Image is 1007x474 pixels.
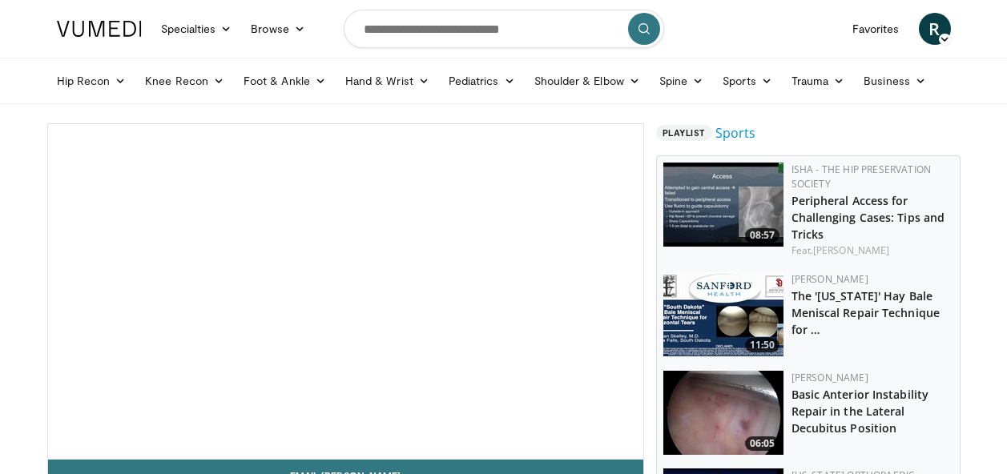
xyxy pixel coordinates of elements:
img: VuMedi Logo [57,21,142,37]
a: [PERSON_NAME] [792,371,868,384]
a: 11:50 [663,272,783,356]
img: 74979b11-b8af-4b7b-a501-73d602edd850.150x105_q85_crop-smart_upscale.jpg [663,163,783,247]
a: 08:57 [663,163,783,247]
video-js: Video Player [48,124,643,460]
a: Sports [713,65,782,97]
a: Hand & Wrist [336,65,439,97]
a: Business [854,65,936,97]
a: Peripheral Access for Challenging Cases: Tips and Tricks [792,193,945,242]
a: [PERSON_NAME] [792,272,868,286]
a: Knee Recon [135,65,234,97]
a: ISHA - The Hip Preservation Society [792,163,932,191]
span: 06:05 [745,436,779,451]
a: Pediatrics [439,65,525,97]
span: 11:50 [745,338,779,352]
a: 06:05 [663,371,783,455]
span: Playlist [656,125,712,141]
a: R [919,13,951,45]
a: Basic Anterior Instability Repair in the Lateral Decubitus Position [792,387,929,436]
a: Trauma [782,65,855,97]
a: Hip Recon [47,65,136,97]
a: Favorites [843,13,909,45]
a: Shoulder & Elbow [525,65,650,97]
span: 08:57 [745,228,779,243]
a: The '[US_STATE]' Hay Bale Meniscal Repair Technique for … [792,288,941,337]
a: Sports [715,123,755,143]
a: [PERSON_NAME] [813,243,889,257]
a: Browse [241,13,315,45]
a: Specialties [151,13,242,45]
img: 6c343b3a-517f-445e-8bfd-1a7c9634d9e6.150x105_q85_crop-smart_upscale.jpg [663,371,783,455]
a: Foot & Ankle [234,65,336,97]
a: Spine [650,65,713,97]
div: Feat. [792,243,953,258]
input: Search topics, interventions [344,10,664,48]
img: afbb2aee-e6f9-4de6-903a-b7d3420cb73d.jpeg.150x105_q85_crop-smart_upscale.jpg [663,272,783,356]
